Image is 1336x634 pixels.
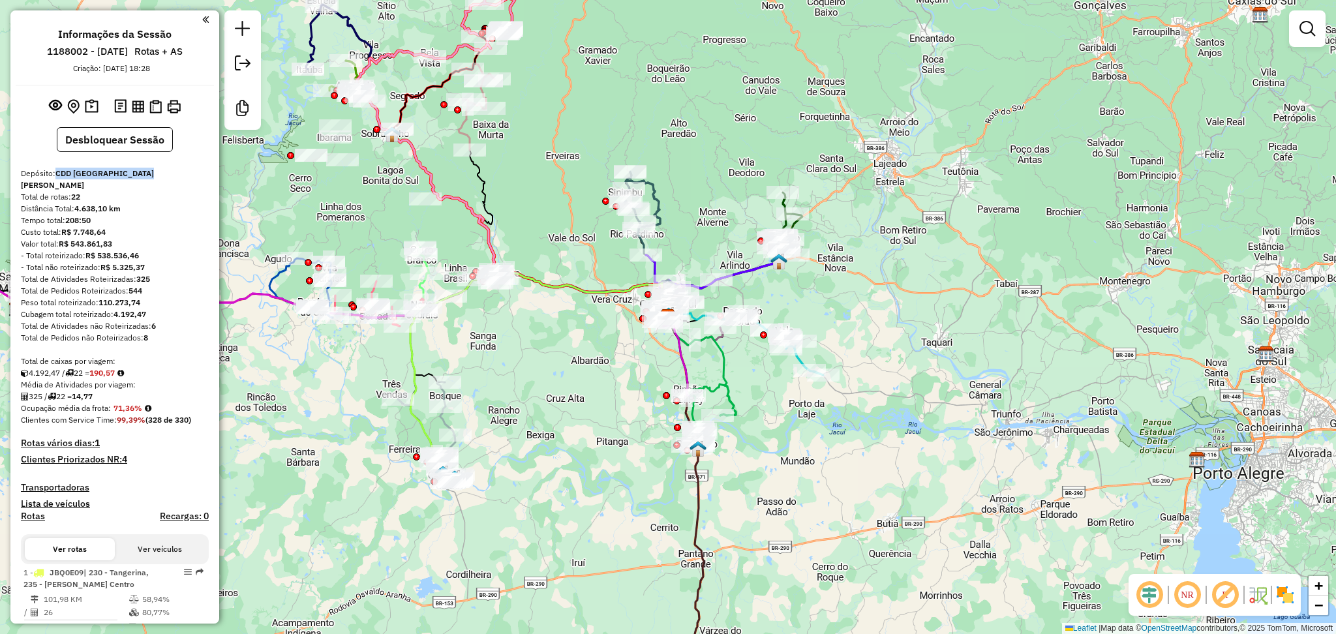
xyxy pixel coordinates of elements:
[164,97,183,116] button: Imprimir Rotas
[117,415,145,425] strong: 99,39%
[770,253,787,270] img: Venâncio Aires
[434,465,451,482] img: UDC Cachueira do Sul - ZUMPY
[122,453,127,465] strong: 4
[99,297,140,307] strong: 110.273,74
[95,437,100,449] strong: 1
[142,606,204,619] td: 80,77%
[196,568,204,576] em: Rota exportada
[202,12,209,27] a: Clique aqui para minimizar o painel
[129,286,142,295] strong: 544
[21,391,209,402] div: 325 / 22 =
[21,273,209,285] div: Total de Atividades Roteirizadas:
[46,96,65,117] button: Exibir sessão original
[230,50,256,80] a: Exportar sessão
[21,454,209,465] h4: Clientes Priorizados NR:
[1189,451,1206,468] img: CDD Porto Alegre
[43,606,129,619] td: 26
[65,215,91,225] strong: 208:50
[660,309,676,325] img: CDD Santa Cruz do Sul
[1258,346,1275,363] img: CDD Sapucaia
[115,538,205,560] button: Ver veículos
[112,97,129,117] button: Logs desbloquear sessão
[50,567,83,577] span: JBQ0E09
[1099,624,1101,633] span: |
[21,482,209,493] h4: Transportadoras
[129,97,147,115] button: Visualizar relatório de Roteirização
[295,149,327,162] div: Atividade não roteirizada - CANCHA DE BOCHA OLIV
[446,470,463,487] img: FAD Santa Cruz do Sul- Cachoeira
[21,498,209,509] h4: Lista de veículos
[21,238,209,250] div: Valor total:
[31,609,38,616] i: Total de Atividades
[142,593,204,606] td: 58,94%
[21,191,209,203] div: Total de rotas:
[71,192,80,202] strong: 22
[100,262,145,272] strong: R$ 5.325,37
[21,309,209,320] div: Cubagem total roteirizado:
[21,285,209,297] div: Total de Pedidos Roteirizados:
[21,438,209,449] h4: Rotas vários dias:
[85,250,139,260] strong: R$ 538.536,46
[184,568,192,576] em: Opções
[134,46,183,57] h6: Rotas + AS
[151,321,156,331] strong: 6
[1252,7,1269,23] img: CDD Caxias
[690,440,706,457] img: Rio Pardo
[21,403,111,413] span: Ocupação média da frota:
[21,393,29,400] i: Total de Atividades
[1247,584,1268,605] img: Fluxo de ruas
[74,204,121,213] strong: 4.638,10 km
[68,63,155,74] div: Criação: [DATE] 18:28
[1314,577,1323,594] span: +
[1062,623,1336,634] div: Map data © contributors,© 2025 TomTom, Microsoft
[230,16,256,45] a: Nova sessão e pesquisa
[145,404,151,412] em: Média calculada utilizando a maior ocupação (%Peso ou %Cubagem) de cada rota da sessão. Rotas cro...
[21,226,209,238] div: Custo total:
[230,95,256,125] a: Criar modelo
[117,369,124,377] i: Meta Caixas/viagem: 219,00 Diferença: -28,43
[114,309,146,319] strong: 4.192,47
[21,369,29,377] i: Cubagem total roteirizado
[1275,584,1296,605] img: Exibir/Ocultar setores
[1309,596,1328,615] a: Zoom out
[58,28,172,40] h4: Informações da Sessão
[65,97,82,117] button: Centralizar mapa no depósito ou ponto de apoio
[660,307,677,324] img: Santa Cruz FAD
[8,300,25,317] img: CDD Santa Maria
[21,262,209,273] div: - Total não roteirizado:
[21,250,209,262] div: - Total roteirizado:
[21,168,154,190] strong: CDD [GEOGRAPHIC_DATA][PERSON_NAME]
[21,379,209,391] div: Média de Atividades por viagem:
[21,355,209,367] div: Total de caixas por viagem:
[1134,579,1165,611] span: Ocultar deslocamento
[21,168,209,191] div: Depósito:
[48,393,56,400] i: Total de rotas
[21,203,209,215] div: Distância Total:
[326,153,359,166] div: Atividade não roteirizada - MINE MERCADO BUENO
[21,511,45,522] a: Rotas
[1172,579,1203,611] span: Ocultar NR
[129,609,139,616] i: % de utilização da cubagem
[381,123,414,136] div: Atividade não roteirizada - ANILCE SCHLEMMER - M
[1294,16,1320,42] a: Exibir filtros
[21,320,209,332] div: Total de Atividades não Roteirizadas:
[23,606,30,619] td: /
[142,621,204,634] td: 08:14
[31,596,38,603] i: Distância Total
[409,192,442,205] div: Atividade não roteirizada - ELISANDRA GOELZER 96
[144,333,148,342] strong: 8
[21,297,209,309] div: Peso total roteirizado:
[72,391,93,401] strong: 14,77
[47,46,128,57] h6: 1188002 - [DATE]
[89,368,115,378] strong: 190,57
[145,415,191,425] strong: (328 de 330)
[136,274,150,284] strong: 325
[21,367,209,379] div: 4.192,47 / 22 =
[1142,624,1197,633] a: OpenStreetMap
[23,621,30,634] td: =
[319,130,352,143] div: Atividade não roteirizada - SILVANO SPERAFICO - ME
[1314,597,1323,613] span: −
[21,332,209,344] div: Total de Pedidos não Roteirizados:
[319,119,352,132] div: Atividade não roteirizada - MITRA DIOCESANA DE C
